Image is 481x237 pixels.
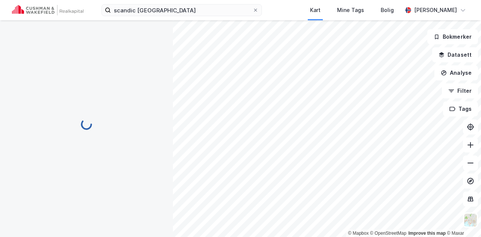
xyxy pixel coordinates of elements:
a: Mapbox [348,231,369,236]
button: Bokmerker [427,29,478,44]
div: Bolig [381,6,394,15]
a: Improve this map [408,231,446,236]
button: Tags [443,101,478,116]
div: Kontrollprogram for chat [443,201,481,237]
iframe: Chat Widget [443,201,481,237]
button: Analyse [434,65,478,80]
a: OpenStreetMap [370,231,407,236]
div: [PERSON_NAME] [414,6,457,15]
div: Kart [310,6,321,15]
button: Datasett [432,47,478,62]
div: Mine Tags [337,6,364,15]
img: cushman-wakefield-realkapital-logo.202ea83816669bd177139c58696a8fa1.svg [12,5,83,15]
img: spinner.a6d8c91a73a9ac5275cf975e30b51cfb.svg [80,118,92,130]
button: Filter [442,83,478,98]
input: Søk på adresse, matrikkel, gårdeiere, leietakere eller personer [111,5,253,16]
